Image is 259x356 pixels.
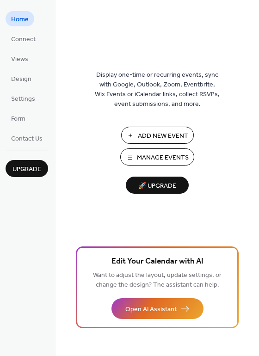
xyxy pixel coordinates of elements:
[6,110,31,126] a: Form
[6,71,37,86] a: Design
[131,180,183,192] span: 🚀 Upgrade
[6,11,34,26] a: Home
[11,74,31,84] span: Design
[11,114,25,124] span: Form
[11,15,29,25] span: Home
[6,51,34,66] a: Views
[126,177,189,194] button: 🚀 Upgrade
[121,127,194,144] button: Add New Event
[11,35,36,44] span: Connect
[137,153,189,163] span: Manage Events
[11,134,43,144] span: Contact Us
[95,70,220,109] span: Display one-time or recurring events, sync with Google, Outlook, Zoom, Eventbrite, Wix Events or ...
[11,94,35,104] span: Settings
[6,31,41,46] a: Connect
[111,298,203,319] button: Open AI Assistant
[6,160,48,177] button: Upgrade
[111,255,203,268] span: Edit Your Calendar with AI
[11,55,28,64] span: Views
[6,91,41,106] a: Settings
[138,131,188,141] span: Add New Event
[6,130,48,146] a: Contact Us
[125,305,177,314] span: Open AI Assistant
[93,269,222,291] span: Want to adjust the layout, update settings, or change the design? The assistant can help.
[120,148,194,166] button: Manage Events
[12,165,41,174] span: Upgrade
